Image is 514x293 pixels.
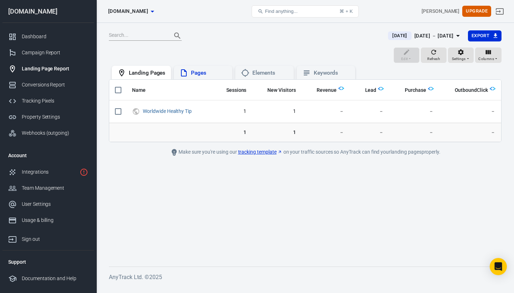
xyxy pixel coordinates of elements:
[226,87,247,94] span: Sessions
[452,56,466,62] span: Settings
[2,228,94,247] a: Sign out
[307,129,344,136] span: －
[22,113,88,121] div: Property Settings
[22,129,88,137] div: Webhooks (outgoing)
[22,217,88,224] div: Usage & billing
[2,253,94,270] li: Support
[132,107,140,116] svg: UTM & Web Traffic
[129,69,165,77] div: Landing Pages
[428,86,434,91] img: Logo
[2,29,94,45] a: Dashboard
[475,48,502,63] button: Columns
[2,212,94,228] a: Usage & billing
[395,87,426,94] span: Purchase
[2,180,94,196] a: Team Management
[22,235,88,243] div: Sign out
[356,108,384,115] span: －
[22,33,88,40] div: Dashboard
[109,80,501,142] div: scrollable content
[22,200,88,208] div: User Settings
[169,27,186,44] button: Search
[365,87,377,94] span: Lead
[267,87,296,94] span: New Visitors
[307,108,344,115] span: －
[317,87,337,94] span: Revenue
[22,168,77,176] div: Integrations
[378,86,384,91] img: Logo
[109,273,502,282] h6: AnyTrack Ltd. © 2025
[145,148,466,157] div: Make sure you're using our on your traffic sources so AnyTrack can find your landing pages properly.
[490,86,495,91] img: Logo
[422,8,459,15] div: Account id: GXqx2G2u
[217,87,247,94] span: Sessions
[2,61,94,77] a: Landing Page Report
[395,108,433,115] span: －
[382,30,468,42] button: [DATE][DATE] － [DATE]
[490,258,507,275] div: Open Intercom Messenger
[427,56,440,62] span: Refresh
[252,69,288,77] div: Elements
[445,108,495,115] span: －
[2,45,94,61] a: Campaign Report
[105,5,157,18] button: [DOMAIN_NAME]
[258,129,296,136] span: 1
[22,65,88,73] div: Landing Page Report
[339,9,353,14] div: ⌘ + K
[258,108,296,115] span: 1
[2,147,94,164] li: Account
[132,87,146,94] span: Name
[22,81,88,89] div: Conversions Report
[395,129,433,136] span: －
[455,87,488,94] span: OutboundClick
[445,87,488,94] span: OutboundClick
[265,9,297,14] span: Find anything...
[238,148,282,156] a: tracking template
[389,32,410,39] span: [DATE]
[217,108,246,115] span: 1
[478,56,494,62] span: Columns
[2,109,94,125] a: Property Settings
[448,48,474,63] button: Settings
[307,86,337,94] span: Total revenue calculated by AnyTrack.
[22,49,88,56] div: Campaign Report
[2,93,94,109] a: Tracking Pixels
[108,7,148,16] span: worldwidehealthytip.com
[2,164,94,180] a: Integrations
[468,30,502,41] button: Export
[445,129,495,136] span: －
[80,168,88,177] svg: 1 networks not verified yet
[217,129,246,136] span: 1
[22,184,88,192] div: Team Management
[109,31,166,40] input: Search...
[421,48,447,63] button: Refresh
[491,3,508,20] a: Sign out
[356,129,384,136] span: －
[414,31,454,40] div: [DATE] － [DATE]
[132,87,155,94] span: Name
[462,6,491,17] button: Upgrade
[338,85,344,91] img: Logo
[22,97,88,105] div: Tracking Pixels
[317,86,337,94] span: Total revenue calculated by AnyTrack.
[143,108,192,114] a: Worldwide Healthy Tip
[356,87,377,94] span: Lead
[2,196,94,212] a: User Settings
[314,69,349,77] div: Keywords
[405,87,426,94] span: Purchase
[2,77,94,93] a: Conversions Report
[22,275,88,282] div: Documentation and Help
[2,8,94,15] div: [DOMAIN_NAME]
[258,87,296,94] span: New Visitors
[252,5,359,18] button: Find anything...⌘ + K
[191,69,227,77] div: Pages
[2,125,94,141] a: Webhooks (outgoing)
